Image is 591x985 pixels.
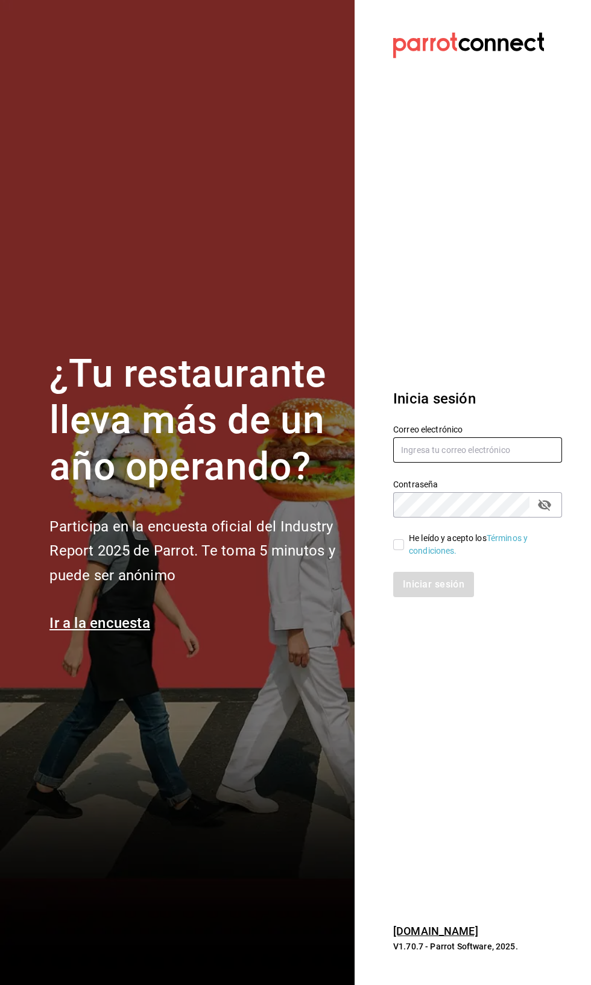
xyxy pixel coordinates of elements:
button: passwordField [534,495,555,515]
a: [DOMAIN_NAME] [393,925,478,937]
div: He leído y acepto los [409,532,552,557]
h1: ¿Tu restaurante lleva más de un año operando? [49,351,340,490]
p: V1.70.7 - Parrot Software, 2025. [393,940,562,952]
input: Ingresa tu correo electrónico [393,437,562,463]
a: Ir a la encuesta [49,615,150,632]
label: Correo electrónico [393,425,562,434]
h2: Participa en la encuesta oficial del Industry Report 2025 de Parrot. Te toma 5 minutos y puede se... [49,515,340,588]
label: Contraseña [393,480,562,489]
h3: Inicia sesión [393,388,562,410]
